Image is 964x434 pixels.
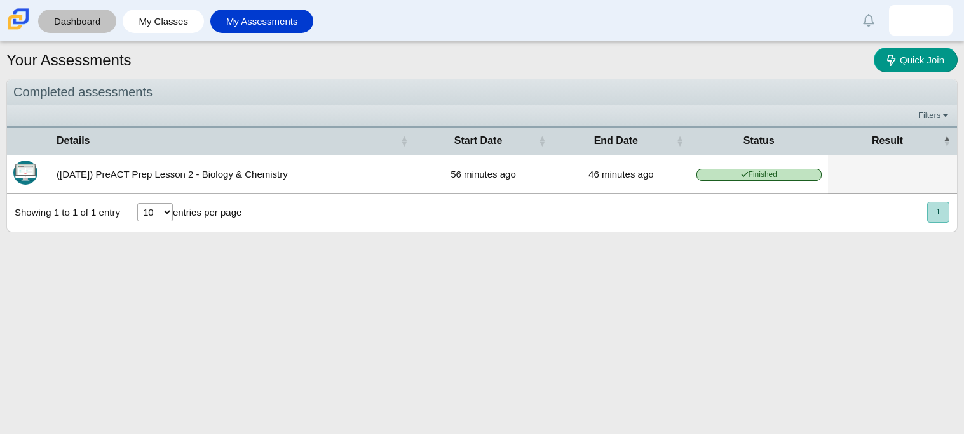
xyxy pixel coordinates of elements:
h1: Your Assessments [6,49,132,71]
span: End Date [559,134,674,148]
div: Showing 1 to 1 of 1 entry [7,194,120,232]
a: Dashboard [44,10,110,33]
button: 1 [927,202,949,223]
span: Start Date : Activate to sort [538,135,546,147]
img: itzel.gonzalez-mor.RjmVtl [911,10,931,30]
span: Result : Activate to invert sorting [943,135,951,147]
time: Sep 29, 2025 at 9:29 AM [451,169,516,180]
span: Result [834,134,940,148]
span: End Date : Activate to sort [676,135,684,147]
span: Quick Join [900,55,944,65]
img: Carmen School of Science & Technology [5,6,32,32]
a: Carmen School of Science & Technology [5,23,32,34]
img: Itembank [13,161,37,185]
a: My Classes [129,10,198,33]
a: itzel.gonzalez-mor.RjmVtl [889,5,953,36]
span: Details [57,134,398,148]
span: Status [696,134,822,148]
a: Filters [915,109,954,122]
a: My Assessments [217,10,308,33]
label: entries per page [173,207,241,218]
nav: pagination [926,202,949,223]
td: ([DATE]) PreACT Prep Lesson 2 - Biology & Chemistry [50,155,414,194]
span: Start Date [421,134,536,148]
time: Sep 29, 2025 at 9:39 AM [588,169,654,180]
div: Completed assessments [7,79,957,105]
a: Alerts [855,6,883,34]
span: Finished [696,169,822,181]
a: Quick Join [874,48,958,72]
span: Details : Activate to sort [400,135,408,147]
